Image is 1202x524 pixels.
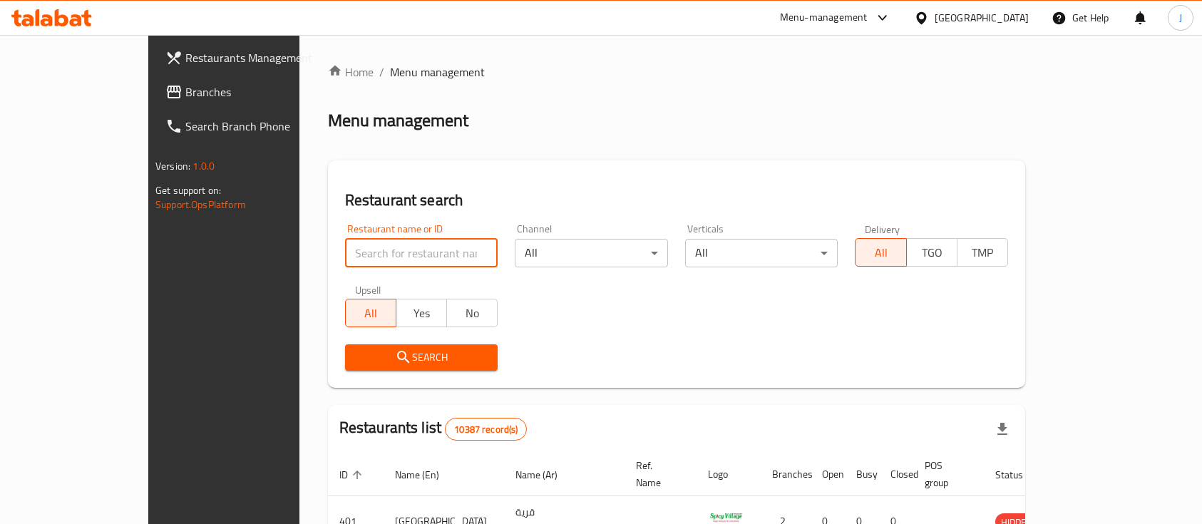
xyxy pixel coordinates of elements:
[185,83,338,101] span: Branches
[913,242,952,263] span: TGO
[155,157,190,175] span: Version:
[351,303,391,324] span: All
[185,118,338,135] span: Search Branch Phone
[906,238,957,267] button: TGO
[855,238,906,267] button: All
[935,10,1029,26] div: [GEOGRAPHIC_DATA]
[446,423,526,436] span: 10387 record(s)
[154,109,349,143] a: Search Branch Phone
[154,41,349,75] a: Restaurants Management
[446,299,498,327] button: No
[345,190,1008,211] h2: Restaurant search
[761,453,811,496] th: Branches
[879,453,913,496] th: Closed
[995,466,1042,483] span: Status
[963,242,1002,263] span: TMP
[697,453,761,496] th: Logo
[185,49,338,66] span: Restaurants Management
[356,349,487,366] span: Search
[957,238,1008,267] button: TMP
[328,63,1025,81] nav: breadcrumb
[685,239,838,267] div: All
[780,9,868,26] div: Menu-management
[515,239,668,267] div: All
[865,224,900,234] label: Delivery
[861,242,900,263] span: All
[1179,10,1182,26] span: J
[402,303,441,324] span: Yes
[339,466,366,483] span: ID
[445,418,527,441] div: Total records count
[453,303,492,324] span: No
[985,412,1019,446] div: Export file
[192,157,215,175] span: 1.0.0
[155,181,221,200] span: Get support on:
[636,457,679,491] span: Ref. Name
[155,195,246,214] a: Support.OpsPlatform
[355,284,381,294] label: Upsell
[328,109,468,132] h2: Menu management
[811,453,845,496] th: Open
[396,299,447,327] button: Yes
[925,457,967,491] span: POS group
[154,75,349,109] a: Branches
[845,453,879,496] th: Busy
[339,417,528,441] h2: Restaurants list
[395,466,458,483] span: Name (En)
[345,344,498,371] button: Search
[515,466,576,483] span: Name (Ar)
[345,239,498,267] input: Search for restaurant name or ID..
[390,63,485,81] span: Menu management
[328,63,374,81] a: Home
[345,299,396,327] button: All
[379,63,384,81] li: /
